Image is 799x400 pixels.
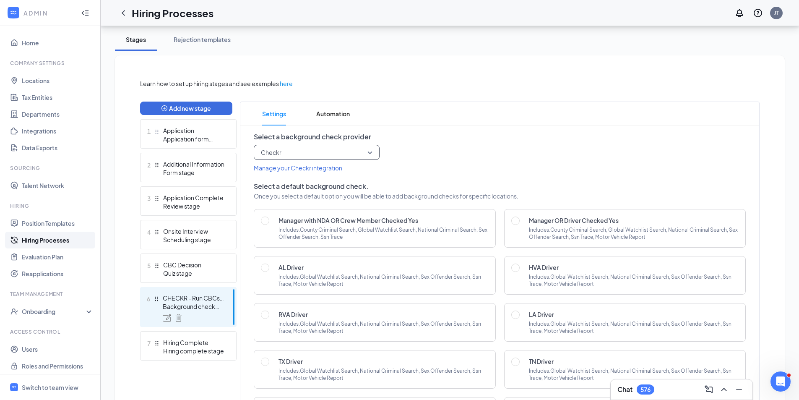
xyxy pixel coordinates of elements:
[254,192,518,200] span: Once you select a default option you will be able to add background checks for specific locations.
[704,384,714,395] svg: ComposeMessage
[10,202,92,209] div: Hiring
[278,357,303,366] p: TX Driver
[770,371,791,392] iframe: Intercom live chat
[163,261,224,269] div: CBC Decision
[278,273,489,288] p: Includes: Global Watchlist Search, National Criminal Search, Sex Offender Search, Ssn Trace, Moto...
[22,89,94,106] a: Tax Entities
[11,384,17,390] svg: WorkstreamLogo
[174,35,231,44] div: Rejection templates
[22,248,94,265] a: Evaluation Plan
[140,79,279,88] span: Learn how to set up hiring stages and see examples
[147,338,151,348] span: 7
[529,310,554,319] p: LA Driver
[10,328,92,335] div: Access control
[147,227,151,237] span: 4
[22,383,78,392] div: Switch to team view
[147,261,151,271] span: 5
[163,338,224,347] div: Hiring Complete
[22,123,94,139] a: Integrations
[529,226,739,241] p: Includes: County Criminal Search, Global Watchlist Search, National Criminal Search, Sex Offender...
[22,341,94,358] a: Users
[154,263,160,269] svg: Drag
[262,102,286,125] span: Settings
[22,215,94,232] a: Position Templates
[529,320,739,335] p: Includes: Global Watchlist Search, National Criminal Search, Sex Offender Search, Ssn Trace, Moto...
[529,357,554,366] p: TN Driver
[147,193,151,204] span: 3
[732,383,746,396] button: Minimize
[22,139,94,156] a: Data Exports
[154,162,160,168] button: Drag
[163,227,224,235] div: Onsite Interview
[23,9,73,17] div: ADMIN
[154,340,160,346] svg: Drag
[81,9,89,17] svg: Collapse
[163,135,224,143] div: Application form stage
[163,193,224,202] div: Application Complete
[10,60,92,67] div: Company Settings
[717,383,731,396] button: ChevronUp
[774,9,779,16] div: JT
[280,79,293,88] a: here
[753,8,763,18] svg: QuestionInfo
[702,383,716,396] button: ComposeMessage
[123,35,148,44] div: Stages
[22,232,94,248] a: Hiring Processes
[719,384,729,395] svg: ChevronUp
[140,102,232,115] button: plus-circleAdd new stage
[278,310,308,319] p: RVA Driver
[22,34,94,51] a: Home
[161,105,167,111] span: plus-circle
[154,229,160,235] svg: Drag
[254,132,371,141] span: Select a background check provider
[10,290,92,298] div: Team Management
[147,294,150,304] span: 6
[22,177,94,194] a: Talent Network
[278,226,489,241] p: Includes: County Criminal Search, Global Watchlist Search, National Criminal Search, Sex Offender...
[163,202,224,210] div: Review stage
[316,102,350,125] span: Automation
[529,216,619,225] p: Manager OR Driver Checked Yes
[278,367,489,382] p: Includes: Global Watchlist Search, National Criminal Search, Sex Offender Search, Ssn Trace, Moto...
[154,196,160,201] svg: Drag
[22,72,94,89] a: Locations
[163,126,224,135] div: Application
[22,106,94,123] a: Departments
[254,182,369,191] span: Select a default background check.
[163,347,224,355] div: Hiring complete stage
[529,263,559,272] p: HVA Driver
[278,263,304,272] p: AL Driver
[734,8,744,18] svg: Notifications
[734,384,744,395] svg: Minimize
[22,265,94,282] a: Reapplications
[163,160,224,168] div: Additional Information
[617,385,632,394] h3: Chat
[163,302,224,311] div: Background check stage
[278,320,489,335] p: Includes: Global Watchlist Search, National Criminal Search, Sex Offender Search, Ssn Trace, Moto...
[10,307,18,316] svg: UserCheck
[261,146,281,159] span: Checkr
[254,164,342,172] span: Manage your Checkr integration
[22,358,94,374] a: Roles and Permissions
[154,129,160,135] svg: Drag
[163,269,224,277] div: Quiz stage
[9,8,18,17] svg: WorkstreamLogo
[154,296,159,302] svg: Drag
[118,8,128,18] svg: ChevronLeft
[163,235,224,244] div: Scheduling stage
[529,273,739,288] p: Includes: Global Watchlist Search, National Criminal Search, Sex Offender Search, Ssn Trace, Moto...
[529,367,739,382] p: Includes: Global Watchlist Search, National Criminal Search, Sex Offender Search, Ssn Trace, Moto...
[163,168,224,177] div: Form stage
[163,294,224,302] div: CHECKR - Run CBCs and MVRs
[22,307,86,316] div: Onboarding
[640,386,651,393] div: 576
[132,6,213,20] h1: Hiring Processes
[10,165,92,172] div: Sourcing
